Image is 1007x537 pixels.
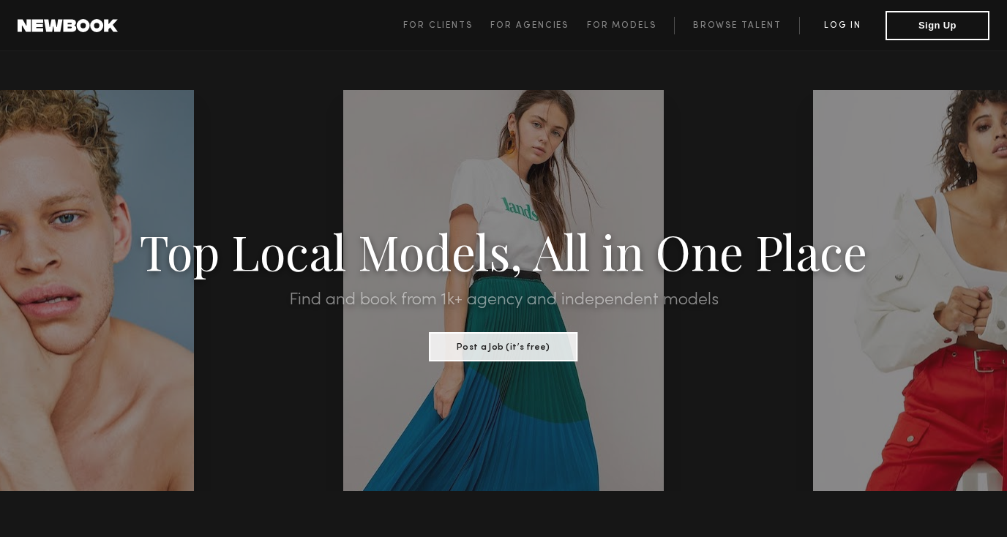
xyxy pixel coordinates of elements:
[75,291,932,309] h2: Find and book from 1k+ agency and independent models
[403,21,473,30] span: For Clients
[430,332,578,361] button: Post a Job (it’s free)
[490,21,569,30] span: For Agencies
[674,17,799,34] a: Browse Talent
[403,17,490,34] a: For Clients
[490,17,586,34] a: For Agencies
[886,11,989,40] button: Sign Up
[799,17,886,34] a: Log in
[430,337,578,353] a: Post a Job (it’s free)
[587,21,656,30] span: For Models
[75,228,932,274] h1: Top Local Models, All in One Place
[587,17,675,34] a: For Models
